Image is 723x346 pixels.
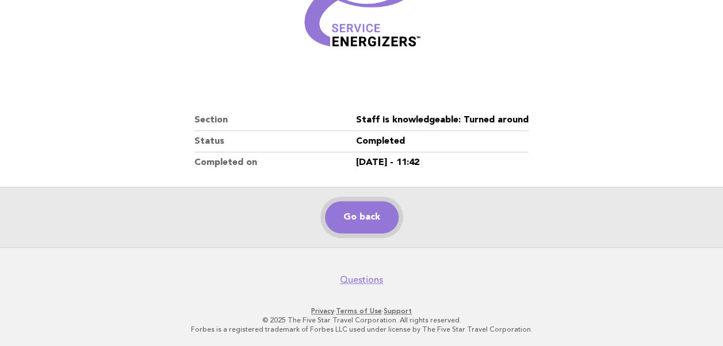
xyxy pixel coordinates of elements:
a: Terms of Use [336,307,382,315]
a: Support [384,307,412,315]
dt: Status [194,131,356,152]
dd: Staff is knowledgeable: Turned around [356,110,529,131]
dd: [DATE] - 11:42 [356,152,529,173]
p: Forbes is a registered trademark of Forbes LLC used under license by The Five Star Travel Corpora... [16,325,707,334]
a: Privacy [311,307,334,315]
p: · · [16,306,707,316]
dd: Completed [356,131,529,152]
a: Questions [340,274,383,286]
p: © 2025 The Five Star Travel Corporation. All rights reserved. [16,316,707,325]
a: Go back [325,201,399,233]
dt: Section [194,110,356,131]
dt: Completed on [194,152,356,173]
